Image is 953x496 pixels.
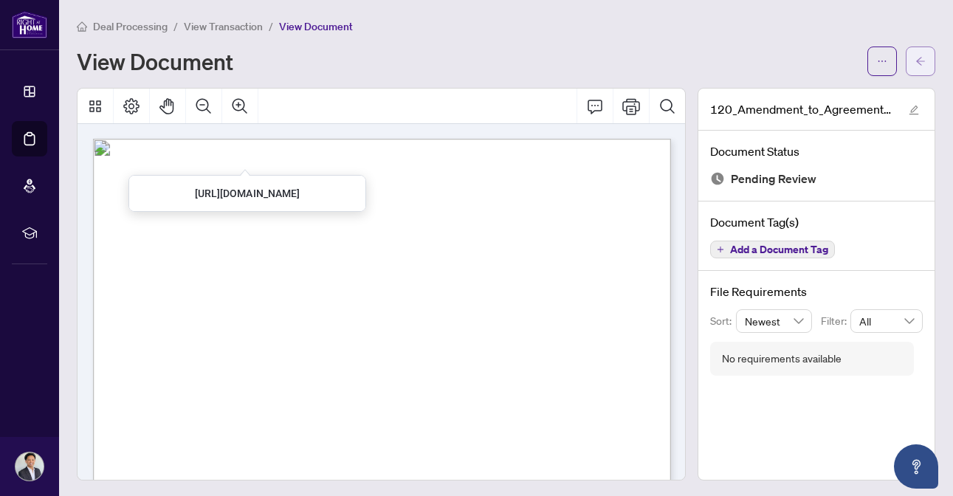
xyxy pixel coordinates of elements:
span: arrow-left [915,56,926,66]
li: / [173,18,178,35]
span: Pending Review [731,169,816,189]
span: edit [909,105,919,115]
li: / [269,18,273,35]
span: plus [717,246,724,253]
img: Profile Icon [16,452,44,480]
img: logo [12,11,47,38]
button: Open asap [894,444,938,489]
button: Add a Document Tag [710,241,835,258]
span: View Transaction [184,20,263,33]
p: Sort: [710,313,736,329]
h4: Document Status [710,142,923,160]
span: home [77,21,87,32]
span: 120_Amendment_to_Agreement_of_Purchase_and_Sale_-_B_-_PropTx-[PERSON_NAME] 1.pdf [710,100,895,118]
div: No requirements available [722,351,842,367]
span: View Document [279,20,353,33]
h1: View Document [77,49,233,73]
span: Add a Document Tag [730,244,828,255]
p: Filter: [821,313,850,329]
h4: Document Tag(s) [710,213,923,231]
span: Deal Processing [93,20,168,33]
span: ellipsis [877,56,887,66]
h4: File Requirements [710,283,923,300]
span: Newest [745,310,804,332]
img: Document Status [710,171,725,186]
span: All [859,310,914,332]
